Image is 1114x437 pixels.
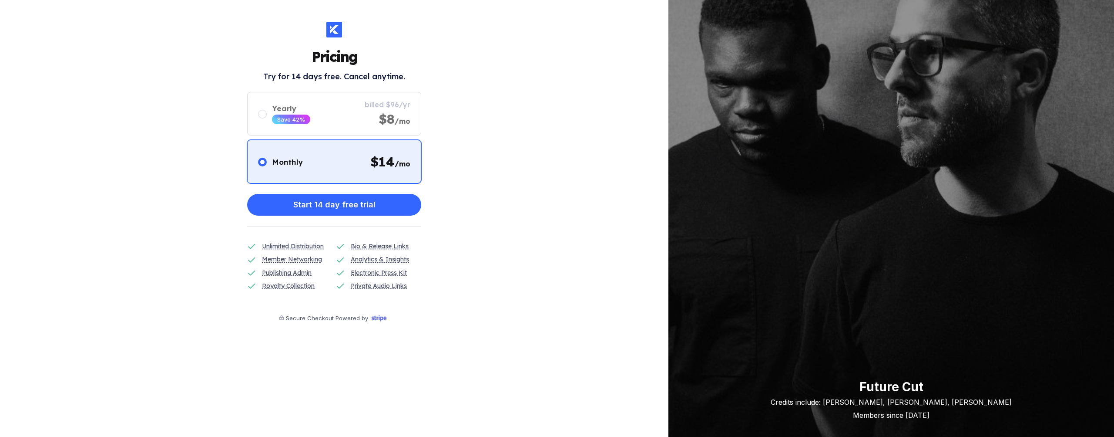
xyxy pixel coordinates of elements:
div: Private Audio Links [351,281,407,291]
div: Publishing Admin [262,268,312,278]
div: Bio & Release Links [351,241,409,251]
div: Save 42% [277,116,305,123]
div: Members since [DATE] [771,411,1012,420]
h2: Try for 14 days free. Cancel anytime. [263,71,405,81]
div: Electronic Press Kit [351,268,407,278]
div: $ 14 [370,153,410,170]
h1: Pricing [312,48,357,65]
div: $8 [379,111,410,127]
div: Member Networking [262,254,322,264]
div: Monthly [272,157,303,166]
div: Secure Checkout Powered by [286,315,368,322]
div: Start 14 day free trial [293,196,376,213]
button: Start 14 day free trial [247,194,421,216]
div: Credits include: [PERSON_NAME], [PERSON_NAME], [PERSON_NAME] [771,398,1012,407]
div: Analytics & Insights [351,254,409,264]
div: billed $96/yr [365,100,410,109]
div: Unlimited Distribution [262,241,324,251]
div: Royalty Collection [262,281,315,291]
div: Yearly [272,104,310,113]
div: Future Cut [771,379,1012,394]
span: /mo [395,117,410,125]
span: /mo [395,159,410,168]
